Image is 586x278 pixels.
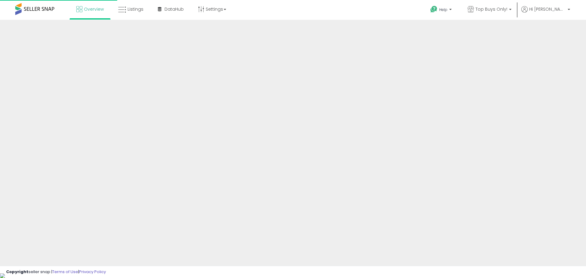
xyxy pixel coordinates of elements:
span: Listings [128,6,143,12]
span: Help [439,7,447,12]
span: Overview [84,6,104,12]
a: Terms of Use [52,269,78,275]
a: Hi [PERSON_NAME] [521,6,570,20]
a: Privacy Policy [79,269,106,275]
a: Help [425,1,458,20]
div: seller snap | | [6,269,106,275]
i: Get Help [430,5,438,13]
span: Hi [PERSON_NAME] [529,6,566,12]
strong: Copyright [6,269,28,275]
span: DataHub [165,6,184,12]
span: Top Buys Only! [476,6,507,12]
